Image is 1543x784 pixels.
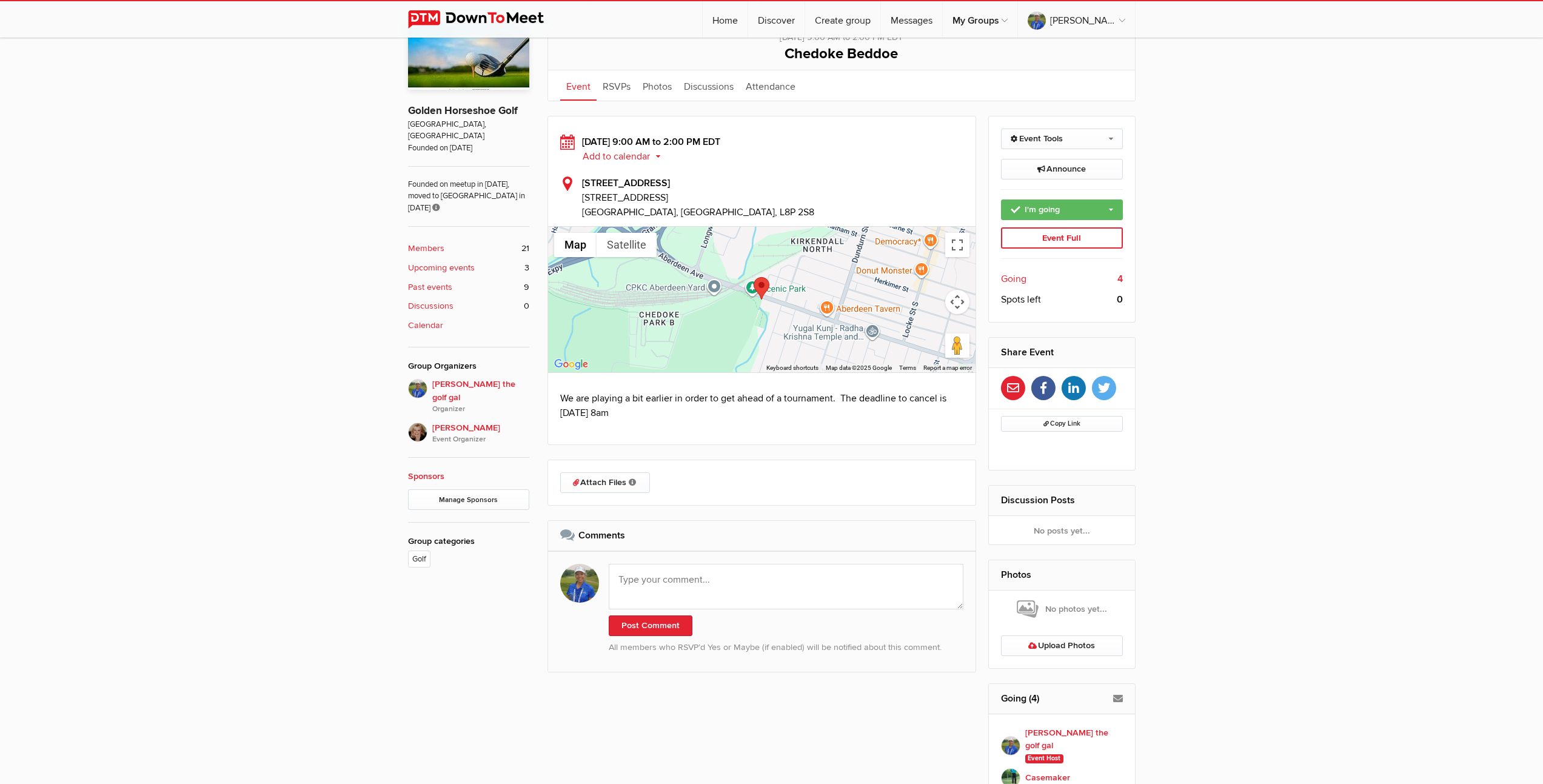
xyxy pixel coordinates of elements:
[1001,129,1123,149] a: Event Tools
[597,233,657,257] button: Show satellite imagery
[551,357,591,372] img: Google
[1117,272,1123,286] b: 4
[805,1,880,38] a: Create group
[524,300,529,313] span: 0
[408,281,452,294] b: Past events
[560,391,964,420] p: We are playing a bit earlier in order to get ahead of a tournament. The deadline to cancel is [DA...
[1001,635,1123,656] a: Upload Photos
[1001,494,1075,506] a: Discussion Posts
[560,135,964,164] div: [DATE] 9:00 AM to 2:00 PM EDT
[408,142,529,154] span: Founded on [DATE]
[1025,754,1063,764] span: Event Host
[1001,416,1123,432] button: Copy Link
[943,1,1017,38] a: My Groups
[1001,272,1026,286] span: Going
[766,364,818,372] button: Keyboard shortcuts
[408,104,518,117] a: Golden Horseshoe Golf
[1001,726,1123,766] a: [PERSON_NAME] the golf gal Event Host
[678,70,740,101] a: Discussions
[408,242,444,255] b: Members
[582,190,964,205] span: [STREET_ADDRESS]
[408,360,529,373] div: Group Organizers
[945,233,969,257] button: Toggle fullscreen view
[554,233,597,257] button: Show street map
[582,177,670,189] b: [STREET_ADDRESS]
[408,415,529,446] a: [PERSON_NAME]Event Organizer
[408,261,475,275] b: Upcoming events
[408,242,529,255] a: Members 21
[1001,684,1123,713] h2: Going (4)
[945,333,969,358] button: Drag Pegman onto the map to open Street View
[748,1,805,38] a: Discover
[432,378,529,415] span: [PERSON_NAME] the golf gal
[582,151,670,162] button: Add to calendar
[408,319,443,332] b: Calendar
[1001,159,1123,179] a: Announce
[1018,1,1135,38] a: [PERSON_NAME] the golf gal
[899,364,916,371] a: Terms
[408,423,427,442] img: Caroline Nesbitt
[408,319,529,332] a: Calendar
[524,261,529,275] span: 3
[609,615,692,636] button: Post Comment
[740,70,802,101] a: Attendance
[551,357,591,372] a: Open this area in Google Maps (opens a new window)
[560,472,650,493] a: Attach Files
[785,45,898,62] span: Chedoke Beddoe
[1001,736,1020,756] img: Beth the golf gal
[408,379,529,415] a: [PERSON_NAME] the golf galOrganizer
[1043,420,1080,427] span: Copy Link
[881,1,942,38] a: Messages
[408,10,563,28] img: DownToMeet
[597,70,637,101] a: RSVPs
[432,421,529,446] span: [PERSON_NAME]
[1001,227,1123,249] div: Event Full
[521,242,529,255] span: 21
[408,489,529,510] a: Manage Sponsors
[408,300,529,313] a: Discussions 0
[1001,569,1031,581] a: Photos
[1037,164,1086,174] span: Announce
[560,521,964,550] h2: Comments
[1117,292,1123,307] b: 0
[408,535,529,548] div: Group categories
[408,379,427,398] img: Beth the golf gal
[408,261,529,275] a: Upcoming events 3
[432,434,529,445] i: Event Organizer
[923,364,972,371] a: Report a map error
[637,70,678,101] a: Photos
[609,641,964,654] p: All members who RSVP’d Yes or Maybe (if enabled) will be notified about this comment.
[432,404,529,415] i: Organizer
[1001,338,1123,367] h2: Share Event
[945,290,969,314] button: Map camera controls
[582,206,814,218] span: [GEOGRAPHIC_DATA], [GEOGRAPHIC_DATA], L8P 2S8
[989,516,1135,545] div: No posts yet...
[703,1,748,38] a: Home
[408,23,529,90] img: Golden Horseshoe Golf
[408,281,529,294] a: Past events 9
[408,300,454,313] b: Discussions
[560,70,597,101] a: Event
[408,119,529,142] span: [GEOGRAPHIC_DATA], [GEOGRAPHIC_DATA]
[408,166,529,214] span: Founded on meetup in [DATE], moved to [GEOGRAPHIC_DATA] in [DATE]
[1001,292,1041,307] span: Spots left
[826,364,892,371] span: Map data ©2025 Google
[408,471,444,481] a: Sponsors
[524,281,529,294] span: 9
[1017,599,1107,620] span: No photos yet...
[1001,199,1123,220] a: I'm going
[1025,726,1123,752] b: [PERSON_NAME] the golf gal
